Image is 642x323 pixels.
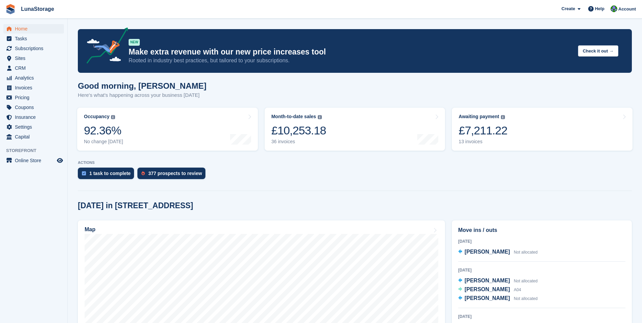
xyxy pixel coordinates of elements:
[18,3,57,15] a: LunaStorage
[15,112,56,122] span: Insurance
[3,24,64,34] a: menu
[578,45,618,57] button: Check it out →
[15,122,56,132] span: Settings
[84,114,109,120] div: Occupancy
[77,108,258,151] a: Occupancy 92.36% No change [DATE]
[3,93,64,102] a: menu
[129,39,140,46] div: NEW
[3,73,64,83] a: menu
[78,201,193,210] h2: [DATE] in [STREET_ADDRESS]
[465,249,510,255] span: [PERSON_NAME]
[318,115,322,119] img: icon-info-grey-7440780725fd019a000dd9b08b2336e03edf1995a4989e88bcd33f0948082b44.svg
[137,168,209,182] a: 377 prospects to review
[501,115,505,119] img: icon-info-grey-7440780725fd019a000dd9b08b2336e03edf1995a4989e88bcd33f0948082b44.svg
[611,5,617,12] img: Cathal Vaughan
[15,24,56,34] span: Home
[452,108,633,151] a: Awaiting payment £7,211.22 13 invoices
[3,63,64,73] a: menu
[265,108,445,151] a: Month-to-date sales £10,253.18 36 invoices
[3,132,64,142] a: menu
[458,285,521,294] a: [PERSON_NAME] A04
[111,115,115,119] img: icon-info-grey-7440780725fd019a000dd9b08b2336e03edf1995a4989e88bcd33f0948082b44.svg
[56,156,64,165] a: Preview store
[15,132,56,142] span: Capital
[458,226,625,234] h2: Move ins / outs
[465,295,510,301] span: [PERSON_NAME]
[271,114,316,120] div: Month-to-date sales
[271,124,326,137] div: £10,253.18
[15,34,56,43] span: Tasks
[15,83,56,92] span: Invoices
[458,277,538,285] a: [PERSON_NAME] Not allocated
[3,103,64,112] a: menu
[3,112,64,122] a: menu
[15,53,56,63] span: Sites
[458,267,625,273] div: [DATE]
[514,279,537,283] span: Not allocated
[3,44,64,53] a: menu
[514,296,537,301] span: Not allocated
[84,124,123,137] div: 92.36%
[129,57,573,64] p: Rooted in industry best practices, but tailored to your subscriptions.
[514,287,521,292] span: A04
[271,139,326,145] div: 36 invoices
[459,114,499,120] div: Awaiting payment
[15,63,56,73] span: CRM
[78,168,137,182] a: 1 task to complete
[458,314,625,320] div: [DATE]
[595,5,604,12] span: Help
[3,34,64,43] a: menu
[514,250,537,255] span: Not allocated
[148,171,202,176] div: 377 prospects to review
[465,286,510,292] span: [PERSON_NAME]
[458,248,538,257] a: [PERSON_NAME] Not allocated
[78,91,206,99] p: Here's what's happening across your business [DATE]
[89,171,131,176] div: 1 task to complete
[15,103,56,112] span: Coupons
[141,171,145,175] img: prospect-51fa495bee0391a8d652442698ab0144808aea92771e9ea1ae160a38d050c398.svg
[81,27,128,66] img: price-adjustments-announcement-icon-8257ccfd72463d97f412b2fc003d46551f7dbcb40ab6d574587a9cd5c0d94...
[5,4,16,14] img: stora-icon-8386f47178a22dfd0bd8f6a31ec36ba5ce8667c1dd55bd0f319d3a0aa187defe.svg
[82,171,86,175] img: task-75834270c22a3079a89374b754ae025e5fb1db73e45f91037f5363f120a921f8.svg
[85,227,95,233] h2: Map
[15,93,56,102] span: Pricing
[3,83,64,92] a: menu
[15,44,56,53] span: Subscriptions
[3,53,64,63] a: menu
[458,238,625,244] div: [DATE]
[84,139,123,145] div: No change [DATE]
[78,160,632,165] p: ACTIONS
[459,139,507,145] div: 13 invoices
[561,5,575,12] span: Create
[78,81,206,90] h1: Good morning, [PERSON_NAME]
[6,147,67,154] span: Storefront
[3,156,64,165] a: menu
[15,156,56,165] span: Online Store
[129,47,573,57] p: Make extra revenue with our new price increases tool
[465,278,510,283] span: [PERSON_NAME]
[458,294,538,303] a: [PERSON_NAME] Not allocated
[618,6,636,13] span: Account
[459,124,507,137] div: £7,211.22
[3,122,64,132] a: menu
[15,73,56,83] span: Analytics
